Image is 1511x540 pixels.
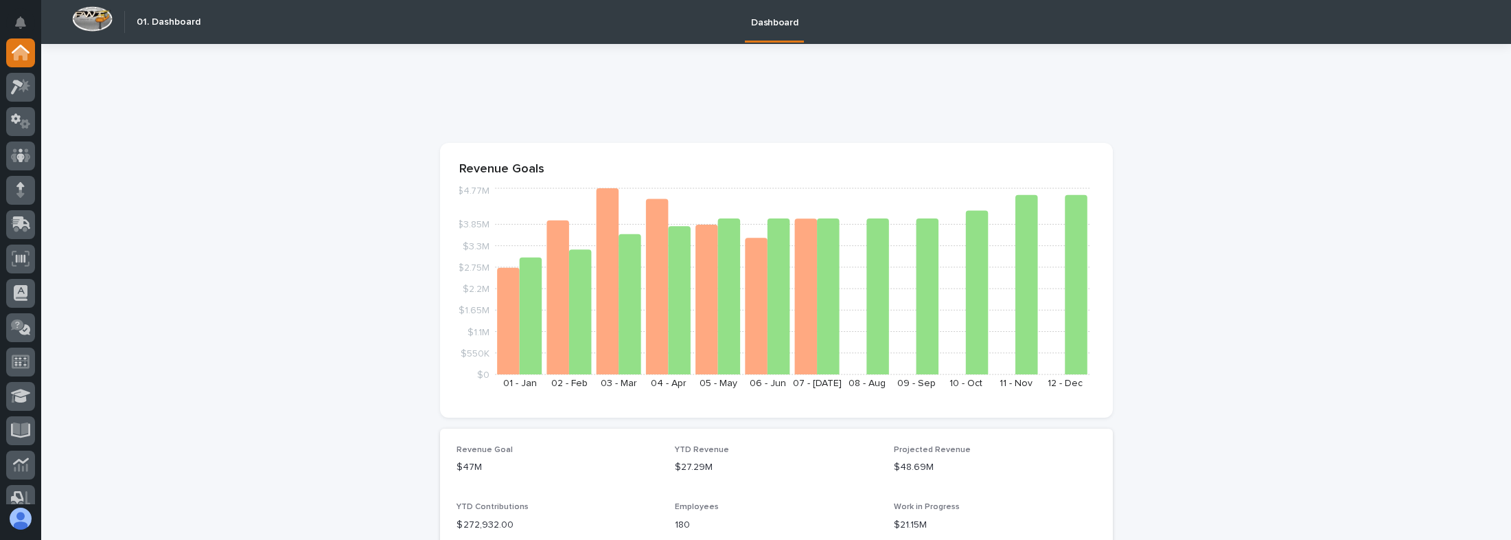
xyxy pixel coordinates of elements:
[459,306,489,316] tspan: $1.65M
[1048,379,1083,388] text: 12 - Dec
[650,379,686,388] text: 04 - Apr
[699,379,737,388] text: 05 - May
[848,379,885,388] text: 08 - Aug
[675,460,877,475] p: $27.29M
[457,503,529,511] span: YTD Contributions
[675,503,719,511] span: Employees
[999,379,1032,388] text: 11 - Nov
[551,379,588,388] text: 02 - Feb
[6,8,35,37] button: Notifications
[949,379,982,388] text: 10 - Oct
[463,242,489,251] tspan: $3.3M
[6,504,35,533] button: users-avatar
[894,518,1096,532] p: $21.15M
[675,446,729,454] span: YTD Revenue
[458,263,489,273] tspan: $2.75M
[601,379,637,388] text: 03 - Mar
[468,328,489,337] tspan: $1.1M
[503,379,536,388] text: 01 - Jan
[894,446,971,454] span: Projected Revenue
[461,349,489,359] tspan: $550K
[457,221,489,230] tspan: $3.85M
[477,370,489,380] tspan: $0
[457,460,659,475] p: $47M
[894,460,1096,475] p: $48.69M
[457,518,659,532] p: $ 272,932.00
[793,379,842,388] text: 07 - [DATE]
[457,187,489,196] tspan: $4.77M
[17,16,35,38] div: Notifications
[897,379,936,388] text: 09 - Sep
[894,503,960,511] span: Work in Progress
[675,518,877,532] p: 180
[72,6,113,32] img: Workspace Logo
[463,284,489,294] tspan: $2.2M
[457,446,513,454] span: Revenue Goal
[749,379,785,388] text: 06 - Jun
[459,162,1094,177] p: Revenue Goals
[137,16,200,28] h2: 01. Dashboard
